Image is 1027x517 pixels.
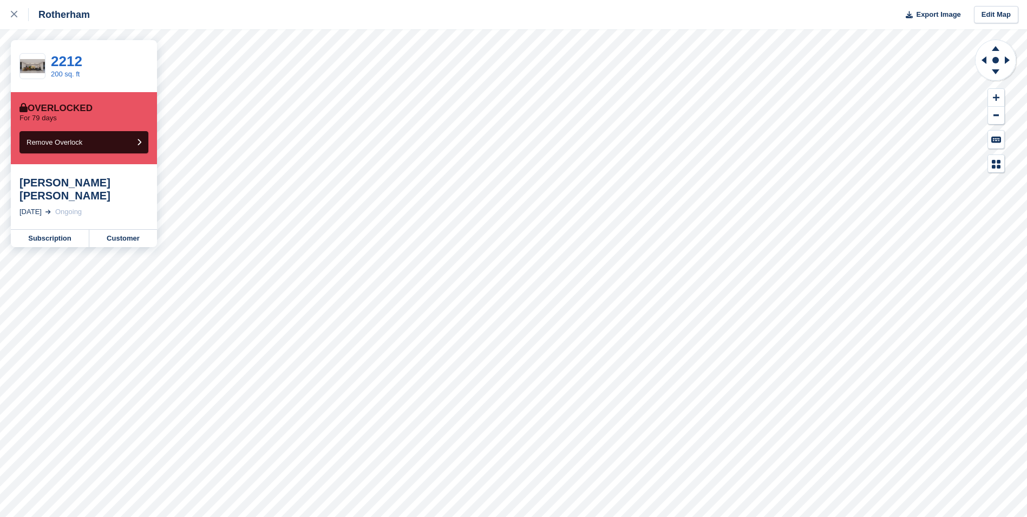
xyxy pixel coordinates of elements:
[11,230,89,247] a: Subscription
[20,59,45,73] img: 200%20SQ.FT.jpg
[19,206,42,217] div: [DATE]
[899,6,961,24] button: Export Image
[29,8,90,21] div: Rotherham
[51,53,82,69] a: 2212
[916,9,960,20] span: Export Image
[988,155,1004,173] button: Map Legend
[988,89,1004,107] button: Zoom In
[51,70,80,78] a: 200 sq. ft
[19,176,148,202] div: [PERSON_NAME] [PERSON_NAME]
[19,103,93,114] div: Overlocked
[974,6,1018,24] a: Edit Map
[45,210,51,214] img: arrow-right-light-icn-cde0832a797a2874e46488d9cf13f60e5c3a73dbe684e267c42b8395dfbc2abf.svg
[19,131,148,153] button: Remove Overlock
[19,114,57,122] p: For 79 days
[988,107,1004,125] button: Zoom Out
[988,131,1004,148] button: Keyboard Shortcuts
[89,230,157,247] a: Customer
[27,138,82,146] span: Remove Overlock
[55,206,82,217] div: Ongoing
